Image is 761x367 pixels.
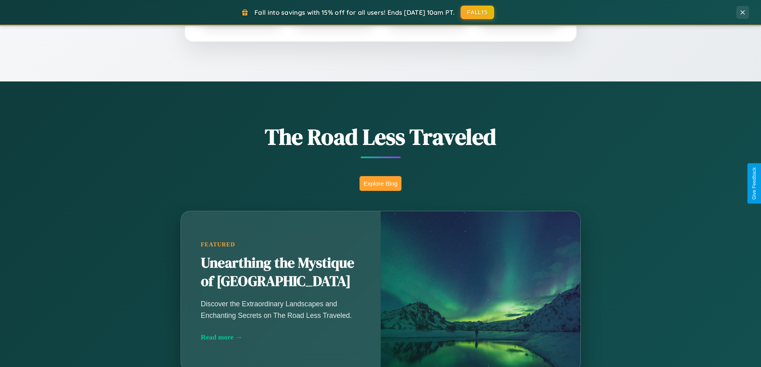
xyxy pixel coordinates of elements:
div: Featured [201,241,361,248]
div: Read more → [201,333,361,341]
div: Give Feedback [751,167,757,200]
span: Fall into savings with 15% off for all users! Ends [DATE] 10am PT. [254,8,455,16]
h2: Unearthing the Mystique of [GEOGRAPHIC_DATA] [201,254,361,291]
button: FALL15 [461,6,494,19]
button: Explore Blog [360,176,401,191]
h1: The Road Less Traveled [141,121,620,152]
p: Discover the Extraordinary Landscapes and Enchanting Secrets on The Road Less Traveled. [201,298,361,321]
